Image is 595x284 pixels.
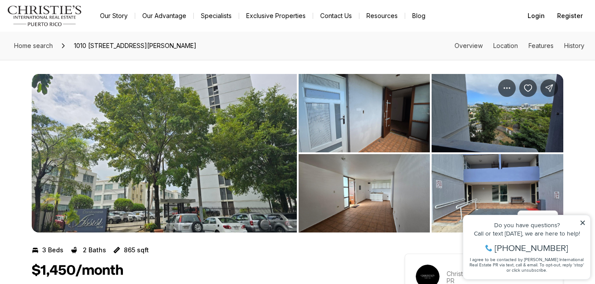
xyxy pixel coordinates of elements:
[36,41,110,50] span: [PHONE_NUMBER]
[528,12,545,19] span: Login
[11,54,126,71] span: I agree to be contacted by [PERSON_NAME] International Real Estate PR via text, call & email. To ...
[83,247,106,254] p: 2 Baths
[32,74,297,232] li: 1 of 9
[299,154,430,232] button: View image gallery
[135,10,193,22] a: Our Advantage
[11,39,56,53] a: Home search
[32,262,123,279] h1: $1,450/month
[432,74,563,152] button: View image gallery
[540,79,558,97] button: Share Property: 1010 AVE LUIS VIGOREAUX #804
[32,74,563,232] div: Listing Photos
[124,247,149,254] p: 865 sqft
[564,42,584,49] a: Skip to: History
[313,10,359,22] button: Contact Us
[522,7,550,25] button: Login
[498,79,516,97] button: Property options
[14,42,53,49] span: Home search
[70,39,200,53] span: 1010 [STREET_ADDRESS][PERSON_NAME]
[455,42,483,49] a: Skip to: Overview
[455,42,584,49] nav: Page section menu
[9,20,127,26] div: Do you have questions?
[552,7,588,25] button: Register
[405,10,432,22] a: Blog
[32,74,297,232] button: View image gallery
[432,154,563,232] button: View image gallery
[493,42,518,49] a: Skip to: Location
[93,10,135,22] a: Our Story
[7,5,82,26] img: logo
[299,74,430,152] button: View image gallery
[239,10,313,22] a: Exclusive Properties
[359,10,405,22] a: Resources
[194,10,239,22] a: Specialists
[299,74,564,232] li: 2 of 9
[557,12,583,19] span: Register
[528,42,554,49] a: Skip to: Features
[9,28,127,34] div: Call or text [DATE], we are here to help!
[519,79,537,97] button: Save Property: 1010 AVE LUIS VIGOREAUX #804
[42,247,63,254] p: 3 Beds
